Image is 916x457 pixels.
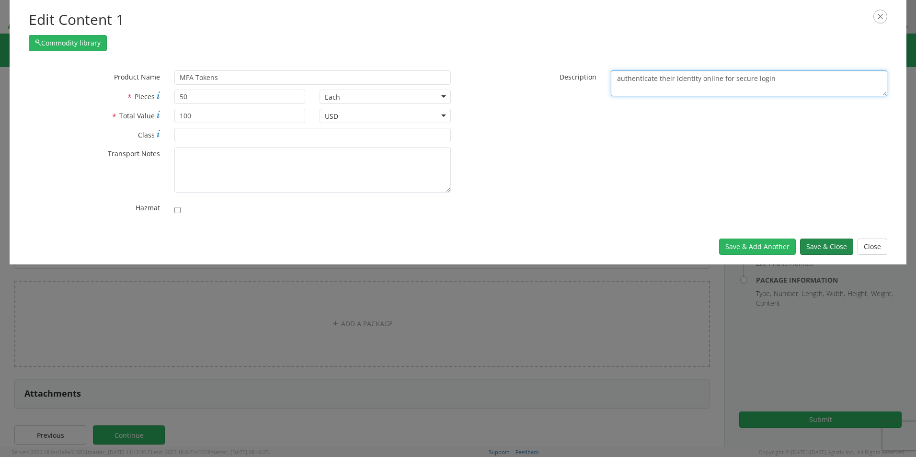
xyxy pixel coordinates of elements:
[719,239,796,255] button: Save & Add Another
[858,239,887,255] button: Close
[325,92,340,102] div: Each
[800,239,853,255] button: Save & Close
[135,92,155,101] span: Pieces
[325,112,338,121] div: USD
[119,111,155,120] span: Total Value
[29,10,887,30] h2: Edit Content 1
[560,72,596,81] span: Description
[136,203,160,212] span: Hazmat
[108,149,160,158] span: Transport Notes
[114,72,160,81] span: Product Name
[29,35,107,51] button: Commodity library
[138,130,155,139] span: Class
